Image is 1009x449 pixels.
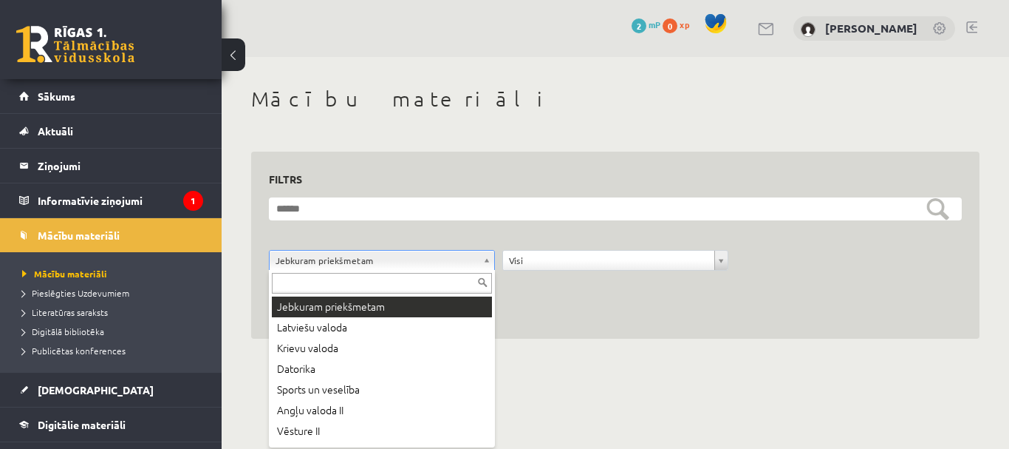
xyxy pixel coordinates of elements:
div: Sports un veselība [272,379,492,400]
div: Angļu valoda II [272,400,492,421]
div: Jebkuram priekšmetam [272,297,492,317]
div: Datorika [272,359,492,379]
div: Vēsture II [272,421,492,442]
div: Latviešu valoda [272,317,492,338]
div: Krievu valoda [272,338,492,359]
